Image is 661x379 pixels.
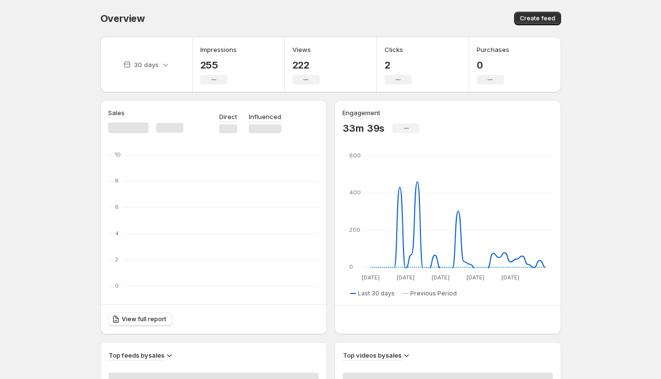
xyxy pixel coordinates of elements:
p: 30 days [134,60,159,69]
h3: Top feeds by sales [109,350,164,360]
text: [DATE] [501,274,519,281]
span: View full report [122,315,166,323]
p: 0 [477,59,509,71]
span: Last 30 days [358,290,395,297]
h3: Views [292,45,311,54]
p: Direct [219,112,237,121]
h3: Impressions [200,45,237,54]
text: [DATE] [361,274,379,281]
p: 222 [292,59,320,71]
h3: Sales [108,108,125,118]
h3: Purchases [477,45,509,54]
button: Create feed [514,12,561,25]
text: 600 [349,152,361,159]
text: [DATE] [396,274,414,281]
span: Create feed [520,15,555,22]
span: Previous Period [410,290,457,297]
text: [DATE] [432,274,450,281]
p: 2 [385,59,412,71]
text: 6 [115,204,119,210]
a: View full report [108,312,172,326]
text: 2 [115,256,118,263]
text: 400 [349,189,361,196]
text: 10 [115,151,121,158]
h3: Top videos by sales [343,350,402,360]
h3: Clicks [385,45,403,54]
text: 0 [349,263,353,270]
text: 8 [115,177,119,184]
text: [DATE] [467,274,484,281]
text: 4 [115,230,119,237]
p: 255 [200,59,237,71]
h3: Engagement [342,108,380,118]
text: 200 [349,226,360,233]
p: Influenced [249,112,281,121]
span: Overview [100,13,145,24]
text: 0 [115,282,119,289]
p: 33m 39s [342,122,385,134]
